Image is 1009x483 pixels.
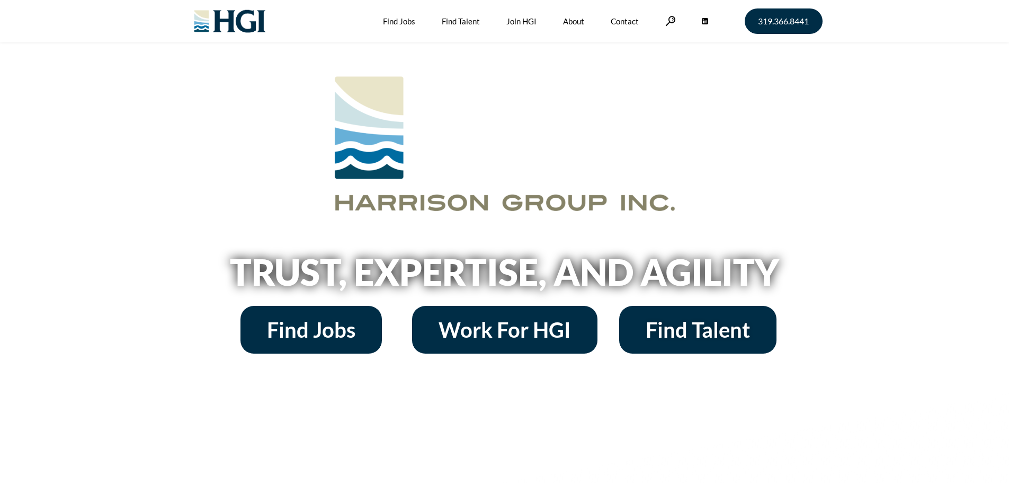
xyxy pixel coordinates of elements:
[439,319,571,340] span: Work For HGI
[665,16,676,26] a: Search
[745,8,823,34] a: 319.366.8441
[240,306,382,354] a: Find Jobs
[267,319,355,340] span: Find Jobs
[619,306,776,354] a: Find Talent
[412,306,597,354] a: Work For HGI
[758,17,809,25] span: 319.366.8441
[203,254,807,290] h2: Trust, Expertise, and Agility
[646,319,750,340] span: Find Talent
